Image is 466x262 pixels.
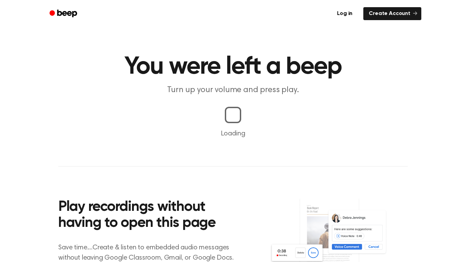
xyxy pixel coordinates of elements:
a: Log in [330,6,359,21]
a: Beep [45,7,83,20]
a: Create Account [363,7,421,20]
p: Turn up your volume and press play. [102,85,364,96]
h1: You were left a beep [58,55,408,79]
h2: Play recordings without having to open this page [58,199,242,232]
p: Loading [8,129,458,139]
